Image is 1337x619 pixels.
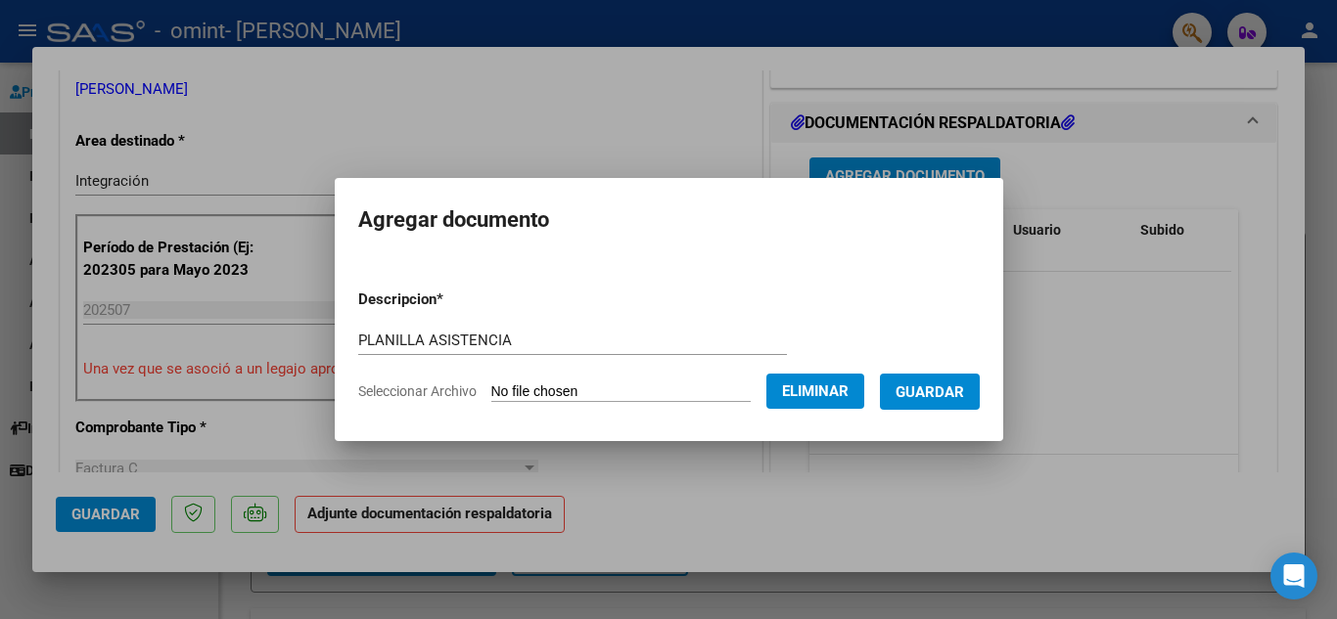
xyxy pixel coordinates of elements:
button: Eliminar [766,374,864,409]
span: Guardar [896,383,964,401]
span: Seleccionar Archivo [358,383,477,399]
p: Descripcion [358,288,545,311]
button: Guardar [880,374,980,410]
h2: Agregar documento [358,201,980,239]
span: Eliminar [782,382,849,400]
div: Open Intercom Messenger [1270,553,1317,599]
